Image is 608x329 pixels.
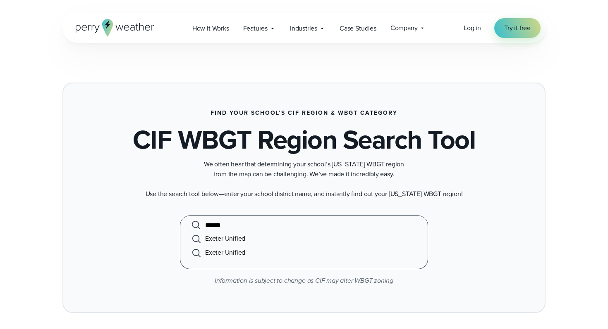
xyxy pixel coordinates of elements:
[86,276,522,286] p: Information is subject to change as CIF may alter WBGT zoning
[290,24,317,33] span: Industries
[494,18,541,38] a: Try it free
[133,126,476,153] h1: CIF WBGT Region Search Tool
[139,189,469,199] p: Use the search tool below—enter your school district name, and instantly find out your [US_STATE]...
[390,23,418,33] span: Company
[340,24,376,33] span: Case Studies
[192,24,229,33] span: How it Works
[243,24,268,33] span: Features
[190,232,418,246] li: Exeter Unified
[211,110,397,116] h3: Find Your School’s CIF Region & WBGT Category
[333,20,383,37] a: Case Studies
[504,23,531,33] span: Try it free
[464,23,481,33] a: Log in
[139,159,469,179] p: We often hear that determining your school’s [US_STATE] WBGT region from the map can be challengi...
[185,20,236,37] a: How it Works
[190,246,418,260] li: Exeter Unified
